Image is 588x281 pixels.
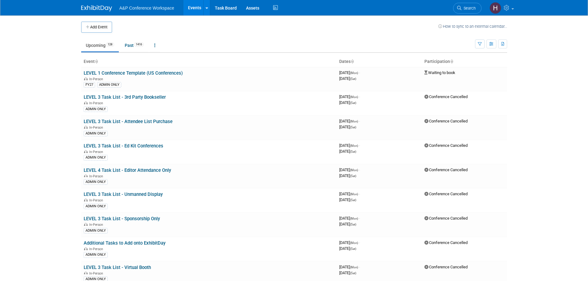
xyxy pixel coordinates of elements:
a: Upcoming128 [81,39,119,51]
span: Conference Cancelled [424,167,468,172]
a: Sort by Start Date [351,59,354,64]
span: In-Person [89,77,105,81]
span: - [359,167,360,172]
a: LEVEL 1 Conference Template (US Conferences) [84,70,183,76]
span: In-Person [89,150,105,154]
span: Conference Cancelled [424,192,468,196]
a: Sort by Event Name [95,59,98,64]
img: In-Person Event [84,77,88,80]
img: In-Person Event [84,126,88,129]
span: (Mon) [350,120,358,123]
img: In-Person Event [84,247,88,250]
th: Event [81,56,337,67]
span: (Mon) [350,168,358,172]
span: (Sat) [350,247,356,250]
span: - [359,240,360,245]
span: [DATE] [339,100,356,105]
div: ADMIN ONLY [84,106,108,112]
span: [DATE] [339,246,356,251]
span: (Sat) [350,101,356,105]
span: Conference Cancelled [424,240,468,245]
span: (Mon) [350,71,358,75]
div: FY27 [84,82,95,88]
span: Conference Cancelled [424,119,468,123]
button: Add Event [81,22,112,33]
a: LEVEL 3 Task List - Virtual Booth [84,265,151,270]
span: - [359,265,360,269]
span: Conference Cancelled [424,265,468,269]
span: [DATE] [339,125,356,129]
a: LEVEL 3 Task List - Attendee List Purchase [84,119,173,124]
span: [DATE] [339,197,356,202]
img: In-Person Event [84,271,88,275]
div: ADMIN ONLY [84,252,108,258]
span: In-Person [89,271,105,275]
span: [DATE] [339,149,356,154]
img: In-Person Event [84,174,88,177]
span: (Sat) [350,174,356,178]
span: - [359,216,360,221]
div: ADMIN ONLY [84,179,108,185]
th: Dates [337,56,422,67]
span: (Sat) [350,126,356,129]
img: ExhibitDay [81,5,112,11]
img: In-Person Event [84,101,88,104]
span: Conference Cancelled [424,143,468,148]
span: In-Person [89,198,105,202]
span: In-Person [89,101,105,105]
span: 128 [106,42,114,47]
div: ADMIN ONLY [84,131,108,136]
img: Hali Han [490,2,501,14]
span: (Sat) [350,223,356,226]
span: - [359,94,360,99]
span: [DATE] [339,143,360,148]
span: In-Person [89,174,105,178]
span: [DATE] [339,173,356,178]
a: Past1416 [120,39,148,51]
span: [DATE] [339,70,360,75]
span: [DATE] [339,240,360,245]
span: A&P Conference Workspace [119,6,174,10]
span: (Mon) [350,144,358,147]
span: - [359,119,360,123]
a: Search [453,3,482,14]
span: [DATE] [339,271,356,275]
a: LEVEL 3 Task List - Unmanned Display [84,192,163,197]
img: In-Person Event [84,223,88,226]
img: In-Person Event [84,198,88,201]
span: [DATE] [339,192,360,196]
span: (Mon) [350,241,358,245]
span: In-Person [89,126,105,130]
span: [DATE] [339,94,360,99]
a: Sort by Participation Type [450,59,453,64]
span: - [359,70,360,75]
span: (Mon) [350,217,358,220]
span: (Sat) [350,271,356,275]
a: LEVEL 4 Task List - Editor Attendance Only [84,167,171,173]
a: LEVEL 3 Task List - 3rd Party Bookseller [84,94,166,100]
span: In-Person [89,247,105,251]
a: LEVEL 3 Task List - Ed Kit Conferences [84,143,163,149]
span: Search [461,6,476,10]
span: [DATE] [339,119,360,123]
span: [DATE] [339,216,360,221]
span: (Mon) [350,266,358,269]
div: ADMIN ONLY [84,204,108,209]
span: (Sat) [350,77,356,81]
span: (Mon) [350,95,358,99]
span: (Sat) [350,150,356,153]
div: ADMIN ONLY [97,82,121,88]
span: Conference Cancelled [424,216,468,221]
span: In-Person [89,223,105,227]
span: - [359,192,360,196]
a: Additional Tasks to Add onto ExhibitDay [84,240,165,246]
img: In-Person Event [84,150,88,153]
span: Waiting to book [424,70,455,75]
span: - [359,143,360,148]
div: ADMIN ONLY [84,155,108,160]
th: Participation [422,56,507,67]
span: [DATE] [339,167,360,172]
span: [DATE] [339,222,356,226]
span: Conference Cancelled [424,94,468,99]
a: How to sync to an external calendar... [438,24,507,29]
